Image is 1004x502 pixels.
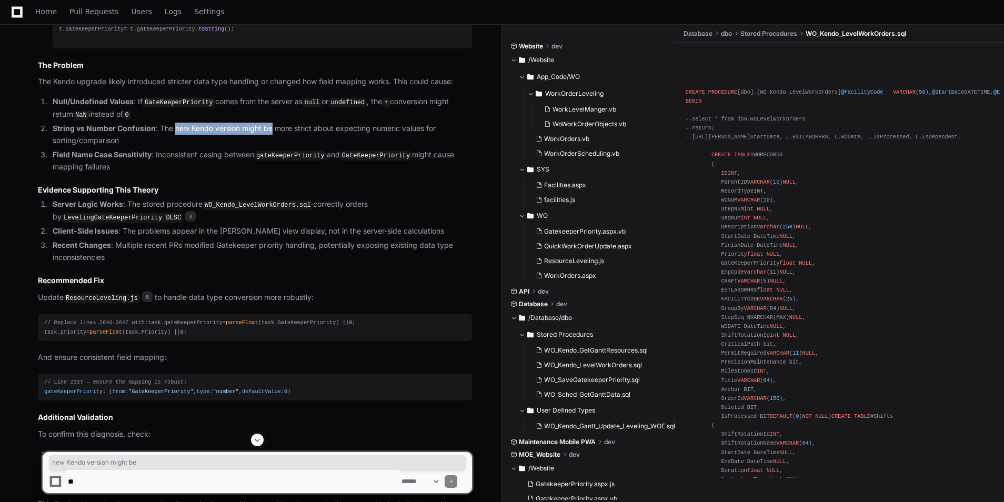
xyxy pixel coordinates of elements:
span: int [770,332,779,338]
span: varchar [744,269,767,275]
span: parseFloat [226,319,258,326]
span: NULL [782,242,796,248]
span: 0 [349,319,352,326]
button: WorkOrderLeveling [527,85,667,102]
span: GateKeeperPriority [278,319,336,326]
button: WO_Kendo_GetGanttResources.sql [531,343,669,358]
span: dbo [721,29,732,38]
span: INT [770,431,779,437]
button: ResourceLeveling.js [531,254,661,268]
svg: Directory [527,71,534,83]
span: NULL [789,314,802,320]
span: 0 [284,388,287,395]
span: DEFAULT [770,413,792,419]
span: 0 [180,329,184,335]
strong: Client-Side Issues [53,226,118,235]
button: QuickWorkOrderUpdate.aspx [531,239,661,254]
button: WoWorkOrderObjects.vb [540,117,661,132]
span: VARCHAR [893,89,916,95]
span: 84 [770,305,776,312]
code: gateKeeperPriority [254,151,327,160]
button: Facilities.aspx [531,178,661,193]
svg: Directory [519,312,525,324]
span: User Defined Types [537,406,595,415]
span: Facilities.aspx [544,181,586,189]
svg: Directory [519,54,525,66]
span: Priority [142,329,167,335]
span: Website [519,42,543,51]
span: Varchar [757,224,779,230]
li: : Multiple recent PRs modified Gatekeeper priority handling, potentially exposing existing data t... [49,239,472,264]
span: 50 [919,89,925,95]
span: NULL [783,179,796,185]
button: WorkOrderScheduling.vb [531,146,661,161]
span: /Website [528,56,554,64]
span: Pull Requests [69,8,118,15]
span: INT [754,188,763,194]
svg: Directory [527,404,534,417]
span: "GateKeeperPriority" [128,388,193,395]
span: NULL [779,269,792,275]
button: WO_SaveGatekeeperPriority.sql [531,373,669,387]
p: Update to handle data type conversion more robustly: [38,292,472,304]
span: WorkLevelManger.vb [553,105,616,114]
span: // Line 2337 - ensure the mapping is robust: [44,379,187,385]
code: ResourceLeveling.js [64,294,140,303]
button: WO_Kendo_Gantt_Update_Leveling_WOE.sql [531,419,675,434]
span: NULL [770,323,783,329]
p: And ensure consistent field mapping: [38,352,472,364]
button: facilities.js [531,193,661,207]
button: WorkOrders.aspx [531,268,661,283]
span: ResourceLeveling.js [544,257,604,265]
code: NaN [73,111,89,120]
button: WO_Sched_GetGanttData.sql [531,387,669,402]
button: Stored Procedures [519,326,676,343]
span: 150 [770,395,779,401]
span: --select * from dbo.WOLevelWorkOrders [686,116,806,122]
span: API [519,287,529,296]
span: NULL [796,224,809,230]
span: int [740,215,750,221]
span: WO_Sched_GetGanttData.sql [544,390,630,399]
code: + [382,98,390,107]
button: GatekeeperPriority.aspx.vb [531,224,661,239]
span: VARCHAR [737,197,760,203]
strong: Null/Undefined Values [53,97,134,106]
span: WO_Kendo_GetGanttResources.sql [544,346,648,355]
code: null [303,98,322,107]
span: Settings [194,8,224,15]
code: GateKeeperPriority [340,151,413,160]
p: The Kendo upgrade likely introduced stricter data type handling or changed how field mapping work... [38,76,472,88]
span: NULL [770,278,783,284]
span: float [747,251,764,257]
span: Stored Procedures [740,29,797,38]
strong: String vs Number Confusion [53,124,156,133]
svg: Directory [527,328,534,341]
strong: Field Name Case Sensitivity [53,150,152,159]
span: WO_Kendo_LevelWorkOrders.sql [544,361,642,369]
span: VARCHAR [744,395,767,401]
span: WorkOrderScheduling.vb [544,149,619,158]
span: VARCHAR [744,305,767,312]
span: VARCHAR [737,278,760,284]
span: CREATE [686,89,705,95]
code: LevelingGateKeeperPriority DESC [62,213,183,223]
button: /Website [510,52,667,68]
span: NULL [776,287,789,293]
span: WorkOrders.aspx [544,272,596,280]
span: from [112,388,125,395]
span: NULL [767,251,780,257]
div: t. = t. . (); [59,25,466,34]
span: SYS [537,165,549,174]
span: WoWorkOrderObjects.vb [553,120,626,128]
span: dev [556,300,567,308]
svg: Directory [527,209,534,222]
span: --return; [686,125,715,131]
span: 3 [185,211,196,222]
span: type [197,388,210,395]
span: float [779,260,796,266]
button: WO [519,207,667,224]
span: WO [537,212,548,220]
span: priority [61,329,86,335]
span: QuickWorkOrderUpdate.aspx [544,242,632,250]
